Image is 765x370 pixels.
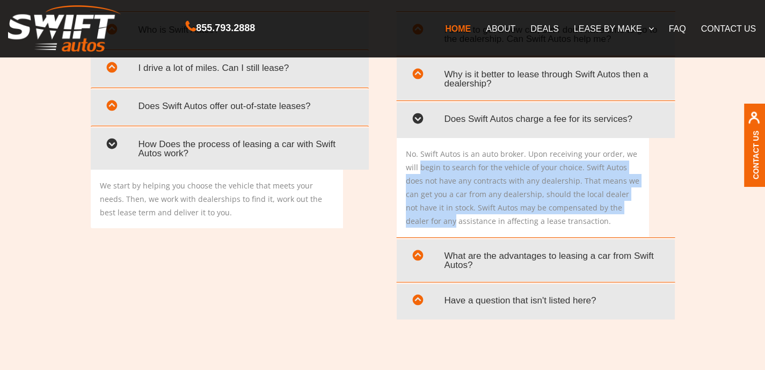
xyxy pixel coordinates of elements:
[99,133,361,164] a: How Does the process of leasing a car with Swift Autos work?
[99,57,361,79] span: I drive a lot of miles. Can I still lease?
[405,63,667,95] a: Why is it better to lease through Swift Autos then a dealership?
[752,130,760,179] a: Contact Us
[694,17,764,40] a: CONTACT US
[99,95,361,117] span: Does Swift Autos offer out-of-state leases?
[196,20,255,36] span: 855.793.2888
[748,111,760,130] img: contact us, iconuser
[405,108,667,133] a: Does Swift Autos charge a fee for its services?
[91,170,343,228] div: We start by helping you choose the vehicle that meets your needs. Then, we work with dealerships ...
[186,24,255,33] a: 855.793.2888
[405,245,667,276] a: What are the advantages to leasing a car from Swift Autos?
[99,57,361,82] a: I drive a lot of miles. Can I still lease?
[405,289,667,314] a: Have a question that isn't listed here?
[8,5,121,52] img: Swift Autos
[478,17,523,40] a: ABOUT
[523,17,566,40] a: DEALS
[566,17,661,40] a: LEASE BY MAKE
[661,17,694,40] a: FAQ
[405,108,667,130] span: Does Swift Autos charge a fee for its services?
[397,138,649,237] div: No. Swift Autos is an auto broker. Upon receiving your order, we will begin to search for the veh...
[438,17,478,40] a: HOME
[405,289,667,311] span: Have a question that isn't listed here?
[99,95,361,120] a: Does Swift Autos offer out-of-state leases?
